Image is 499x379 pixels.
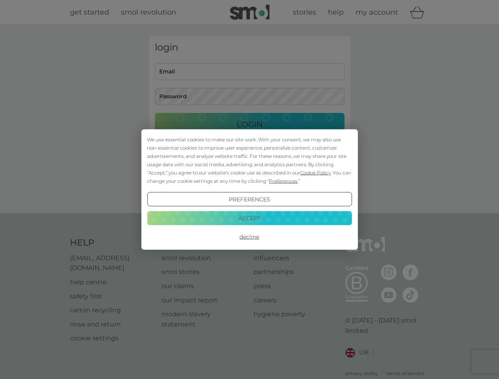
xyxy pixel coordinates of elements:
[300,170,331,176] span: Cookie Policy
[269,178,298,184] span: Preferences
[147,192,352,206] button: Preferences
[147,135,352,185] div: We use essential cookies to make our site work. With your consent, we may also use non-essential ...
[147,230,352,244] button: Decline
[147,211,352,225] button: Accept
[141,129,358,250] div: Cookie Consent Prompt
